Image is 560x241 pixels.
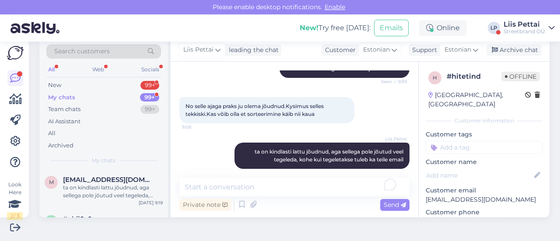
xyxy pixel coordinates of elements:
[46,64,56,75] div: All
[140,105,159,114] div: 99+
[447,71,501,82] div: # hitetind
[374,20,409,36] button: Emails
[488,22,500,34] div: LP
[428,91,525,109] div: [GEOGRAPHIC_DATA], [GEOGRAPHIC_DATA]
[322,45,356,55] div: Customer
[182,124,215,130] span: 9:08
[426,217,505,229] div: Request phone number
[48,141,73,150] div: Archived
[426,171,532,180] input: Add name
[322,3,348,11] span: Enable
[426,117,542,125] div: Customer information
[48,105,80,114] div: Team chats
[92,157,115,164] span: My chats
[7,212,23,220] div: 2 / 3
[426,141,542,154] input: Add a tag
[426,157,542,167] p: Customer name
[255,148,405,163] span: ta on kindlasti lattu jõudnud, aga sellega pole jõutud veel tegeleda, kohe kui tegeletakse tuleb ...
[504,21,555,35] a: Liis PettaiStreetbrand OÜ
[48,93,75,102] div: My chats
[444,45,471,55] span: Estonian
[140,64,161,75] div: Socials
[419,20,467,36] div: Online
[179,178,409,196] textarea: To enrich screen reader interactions, please activate Accessibility in Grammarly extension settings
[140,81,159,90] div: 99+
[426,186,542,195] p: Customer email
[48,81,61,90] div: New
[48,129,56,138] div: All
[409,45,437,55] div: Support
[433,74,437,81] span: h
[140,93,159,102] div: 99+
[49,179,54,185] span: m
[374,169,407,176] span: 9:19
[7,181,23,220] div: Look Here
[91,64,106,75] div: Web
[63,176,154,184] span: marismyrk288@gmail.com
[225,45,279,55] div: leading the chat
[504,21,545,28] div: Liis Pettai
[7,46,24,60] img: Askly Logo
[63,215,96,223] span: #ebij6g9v
[426,195,542,204] p: [EMAIL_ADDRESS][DOMAIN_NAME]
[185,103,325,117] span: No selle ajaga praks ju olema jõudnud.Kysimus selles tekkiski.Kas võib olla et sorteerimine káib ...
[374,78,407,85] span: Seen ✓ 8:59
[183,45,213,55] span: Liis Pettai
[300,24,318,32] b: New!
[300,23,371,33] div: Try free [DATE]:
[504,28,545,35] div: Streetbrand OÜ
[426,208,542,217] p: Customer phone
[501,72,540,81] span: Offline
[54,47,110,56] span: Search customers
[486,44,542,56] div: Archive chat
[139,199,163,206] div: [DATE] 9:19
[179,199,231,211] div: Private note
[363,45,390,55] span: Estonian
[48,117,80,126] div: AI Assistant
[384,201,406,209] span: Send
[426,130,542,139] p: Customer tags
[63,184,163,199] div: ta on kindlasti lattu jõudnud, aga sellega pole jõutud veel tegeleda, kohe kui tegeletakse tuleb ...
[374,136,407,142] span: Liis Pettai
